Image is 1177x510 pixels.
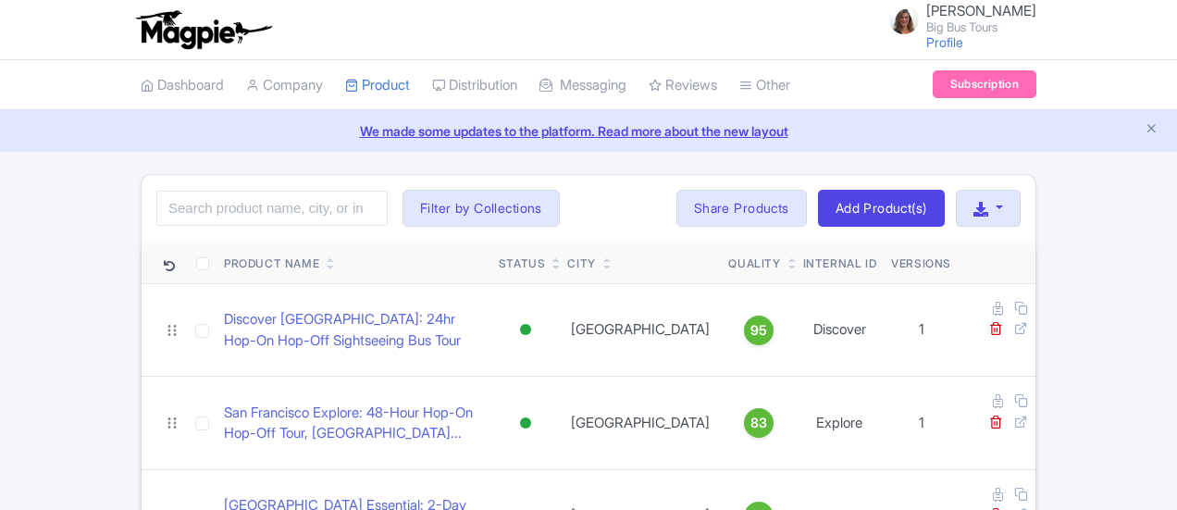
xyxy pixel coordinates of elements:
[878,4,1036,33] a: [PERSON_NAME] Big Bus Tours
[926,34,963,50] a: Profile
[141,60,224,111] a: Dashboard
[926,2,1036,19] span: [PERSON_NAME]
[567,255,595,272] div: City
[649,60,717,111] a: Reviews
[345,60,410,111] a: Product
[750,320,767,341] span: 95
[516,317,535,343] div: Active
[11,121,1166,141] a: We made some updates to the platform. Read more about the new layout
[818,190,945,227] a: Add Product(s)
[889,5,919,34] img: l5zjt5pmunkhqkkftkvf.jpg
[926,21,1036,33] small: Big Bus Tours
[796,283,885,377] td: Discover
[750,413,767,433] span: 83
[933,70,1036,98] a: Subscription
[224,255,319,272] div: Product Name
[728,255,780,272] div: Quality
[246,60,323,111] a: Company
[884,242,959,284] th: Versions
[156,191,388,226] input: Search product name, city, or interal id
[499,255,546,272] div: Status
[796,242,885,284] th: Internal ID
[403,190,560,227] button: Filter by Collections
[224,309,484,351] a: Discover [GEOGRAPHIC_DATA]: 24hr Hop-On Hop-Off Sightseeing Bus Tour
[919,414,924,431] span: 1
[432,60,517,111] a: Distribution
[131,9,275,50] img: logo-ab69f6fb50320c5b225c76a69d11143b.png
[919,320,924,338] span: 1
[739,60,790,111] a: Other
[796,377,885,470] td: Explore
[1145,119,1158,141] button: Close announcement
[560,283,721,377] td: [GEOGRAPHIC_DATA]
[516,410,535,437] div: Active
[728,408,787,438] a: 83
[560,377,721,470] td: [GEOGRAPHIC_DATA]
[728,316,787,345] a: 95
[539,60,626,111] a: Messaging
[224,403,484,444] a: San Francisco Explore: 48-Hour Hop-On Hop-Off Tour, [GEOGRAPHIC_DATA]...
[676,190,807,227] a: Share Products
